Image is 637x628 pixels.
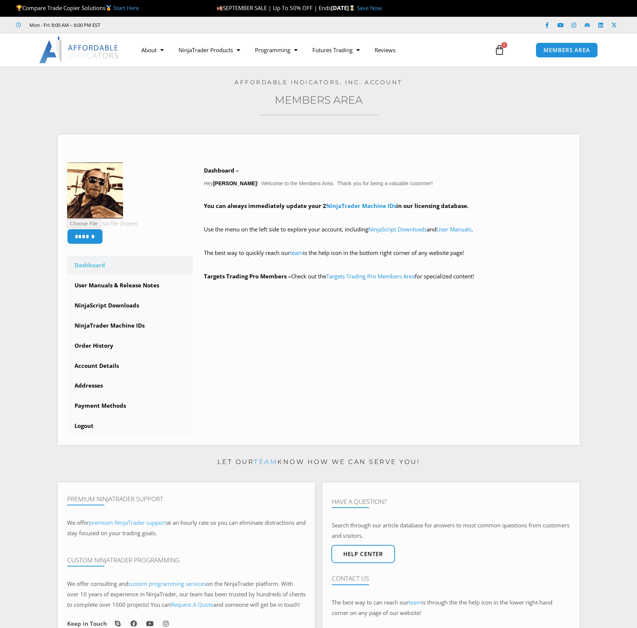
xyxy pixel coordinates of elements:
[16,4,139,12] span: Compare Trade Copier Solutions
[332,498,570,505] h4: Have A Question?
[204,272,291,280] strong: Targets Trading Pro Members –
[134,41,486,59] nav: Menu
[67,256,193,436] nav: Account pages
[217,4,331,12] span: SEPTEMBER SALE | Up To 50% OFF | Ends
[357,4,382,12] a: Save Now
[536,42,598,58] a: MEMBERS AREA
[67,396,193,416] a: Payment Methods
[332,575,570,582] h4: Contact Us
[234,79,403,86] a: Affordable Indicators, Inc. Account
[67,519,306,537] span: at an hourly rate so you can eliminate distractions and stay focused on your trading goals.
[39,37,119,63] img: LogoAI | Affordable Indicators – NinjaTrader
[111,21,223,29] iframe: Customer reviews powered by Trustpilot
[409,599,422,606] a: team
[247,41,305,59] a: Programming
[67,556,306,564] h4: Custom NinjaTrader Programming
[113,4,139,12] a: Start Here
[254,458,277,466] a: team
[67,296,193,315] a: NinjaScript Downloads
[16,5,22,11] img: 🏆
[67,336,193,356] a: Order History
[204,224,570,245] p: Use the menu on the left side to explore your account, including and .
[171,601,214,608] a: Request A Quote
[290,249,303,256] a: team
[67,580,306,608] span: on the NinjaTrader platform. With over 10 years of experience in NinjaTrader, our team has been t...
[483,39,516,61] a: 0
[305,41,367,59] a: Futures Trading
[204,202,469,209] strong: You can always immediately update your 2 in our licensing database.
[67,356,193,376] a: Account Details
[367,41,403,59] a: Reviews
[204,271,570,282] p: Check out the for specialized content!
[28,20,100,29] span: Mon - Fri: 8:00 AM – 6:00 PM EST
[332,597,570,618] p: The best way to can reach our is through the the help icon in the lower right-hand corner on any ...
[89,519,166,526] a: premium NinjaTrader support
[275,94,363,106] a: Members Area
[67,256,193,275] a: Dashboard
[128,580,206,587] a: custom programming services
[436,225,472,233] a: User Manuals
[58,456,580,468] p: Let our know how we can serve you!
[67,519,89,526] span: We offer
[67,376,193,395] a: Addresses
[134,41,171,59] a: About
[331,4,357,12] strong: [DATE]
[331,545,395,563] a: Help center
[204,167,239,174] b: Dashboard –
[67,276,193,295] a: User Manuals & Release Notes
[67,416,193,436] a: Logout
[543,47,590,53] span: MEMBERS AREA
[501,42,507,48] span: 0
[326,272,415,280] a: Targets Trading Pro Members Area
[204,248,570,269] p: The best way to quickly reach our is the help icon in the bottom right corner of any website page!
[204,165,570,282] div: Hey ! Welcome to the Members Area. Thank you for being a valuable customer!
[106,5,111,11] img: 🥇
[67,316,193,335] a: NinjaTrader Machine IDs
[67,580,206,587] span: We offer consulting and
[326,202,396,209] a: NinjaTrader Machine IDs
[67,495,306,503] h4: Premium NinjaTrader Support
[332,520,570,541] p: Search through our article database for answers to most common questions from customers and visit...
[368,225,427,233] a: NinjaScript Downloads
[213,180,257,186] strong: [PERSON_NAME]
[217,5,223,11] img: 🍂
[67,620,107,627] h6: Keep in Touch
[349,5,355,11] img: ⌛
[171,41,247,59] a: NinjaTrader Products
[343,551,383,557] span: Help center
[67,162,123,218] img: 5a2d82b564d6f5e9e440238bf2a487bd4ab6b653618d121abe5241087c289fef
